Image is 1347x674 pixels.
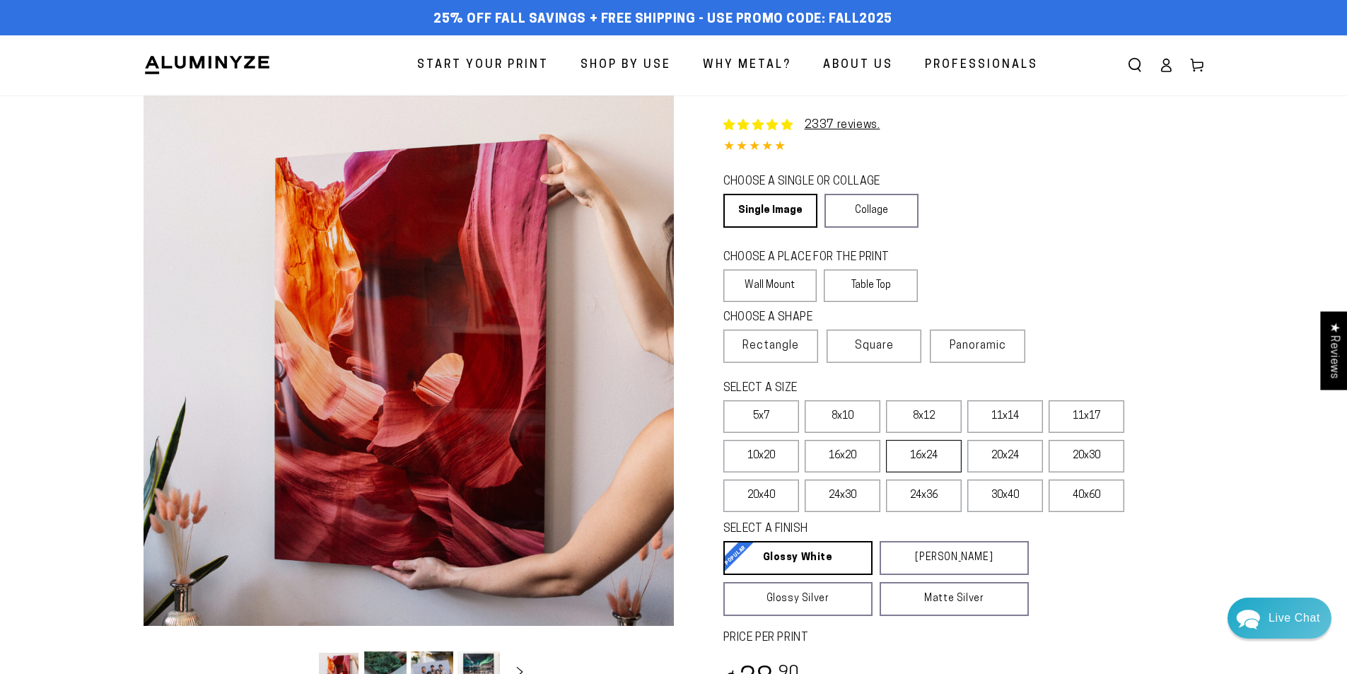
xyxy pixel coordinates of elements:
label: 24x36 [886,480,962,512]
legend: CHOOSE A SHAPE [723,310,907,326]
a: Glossy White [723,541,873,575]
span: About Us [823,55,893,76]
span: Start Your Print [417,55,549,76]
label: PRICE PER PRINT [723,630,1204,646]
a: Glossy Silver [723,582,873,616]
a: 2337 reviews. [805,120,880,131]
label: 8x12 [886,400,962,433]
label: 5x7 [723,400,799,433]
label: 20x30 [1049,440,1124,472]
legend: SELECT A SIZE [723,380,1006,397]
div: Contact Us Directly [1269,598,1320,639]
legend: CHOOSE A PLACE FOR THE PRINT [723,250,905,266]
label: Table Top [824,269,918,302]
label: 16x20 [805,440,880,472]
label: 40x60 [1049,480,1124,512]
label: 24x30 [805,480,880,512]
span: Shop By Use [581,55,671,76]
span: Panoramic [950,340,1006,351]
summary: Search our site [1119,50,1150,81]
a: Start Your Print [407,47,559,84]
label: 11x14 [967,400,1043,433]
a: Professionals [914,47,1049,84]
span: Professionals [925,55,1038,76]
label: 16x24 [886,440,962,472]
span: Why Metal? [703,55,791,76]
a: Matte Silver [880,582,1029,616]
span: 25% off FALL Savings + Free Shipping - Use Promo Code: FALL2025 [433,12,892,28]
legend: CHOOSE A SINGLE OR COLLAGE [723,174,906,190]
a: Single Image [723,194,817,228]
label: 30x40 [967,480,1043,512]
img: Aluminyze [144,54,271,76]
a: Shop By Use [570,47,682,84]
label: Wall Mount [723,269,817,302]
span: Square [855,337,894,354]
a: About Us [812,47,904,84]
a: Collage [824,194,919,228]
label: 8x10 [805,400,880,433]
div: Chat widget toggle [1228,598,1331,639]
div: Click to open Judge.me floating reviews tab [1320,311,1347,390]
label: 20x40 [723,480,799,512]
div: 4.85 out of 5.0 stars [723,137,1204,158]
label: 11x17 [1049,400,1124,433]
a: Why Metal? [692,47,802,84]
label: 20x24 [967,440,1043,472]
label: 10x20 [723,440,799,472]
legend: SELECT A FINISH [723,521,995,538]
span: Rectangle [742,337,799,354]
a: [PERSON_NAME] [880,541,1029,575]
